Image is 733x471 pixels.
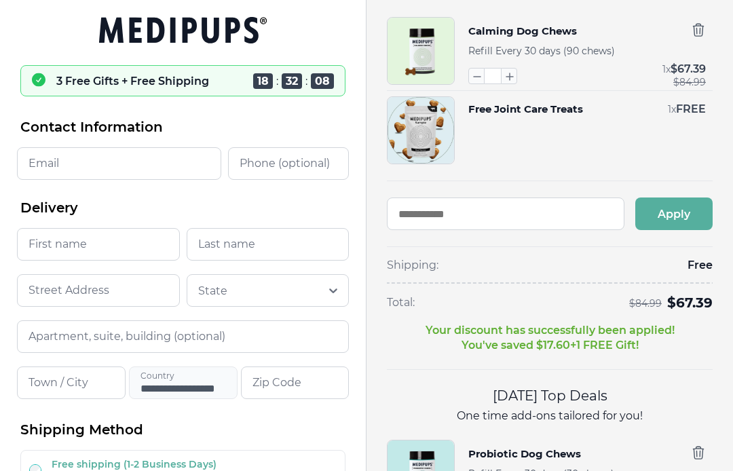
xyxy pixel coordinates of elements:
[253,73,273,89] span: 18
[468,45,615,57] span: Refill Every 30 days (90 chews)
[676,102,706,115] span: FREE
[52,458,217,470] label: Free shipping (1-2 Business Days)
[20,421,345,439] h2: Shipping Method
[387,409,713,423] p: One time add-ons tailored for you!
[673,77,706,88] span: $ 84.99
[635,197,713,230] button: Apply
[468,102,583,117] button: Free Joint Care Treats
[688,258,713,273] span: Free
[20,118,163,136] span: Contact Information
[387,295,415,310] span: Total:
[426,323,675,353] p: Your discount has successfully been applied! You've saved $ 17.60 + 1 FREE Gift!
[671,62,706,75] span: $ 67.39
[468,22,577,40] button: Calming Dog Chews
[311,73,334,89] span: 08
[56,75,209,88] p: 3 Free Gifts + Free Shipping
[305,75,307,88] span: :
[387,386,713,406] h2: [DATE] Top Deals
[468,445,581,463] button: Probiotic Dog Chews
[388,97,454,164] img: Free Joint Care Treats
[668,103,676,115] span: 1 x
[388,18,454,84] img: Calming Dog Chews
[667,295,713,311] span: $ 67.39
[387,258,438,273] span: Shipping:
[629,298,662,309] span: $ 84.99
[276,75,278,88] span: :
[662,63,671,75] span: 1 x
[20,199,78,217] span: Delivery
[282,73,302,89] span: 32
